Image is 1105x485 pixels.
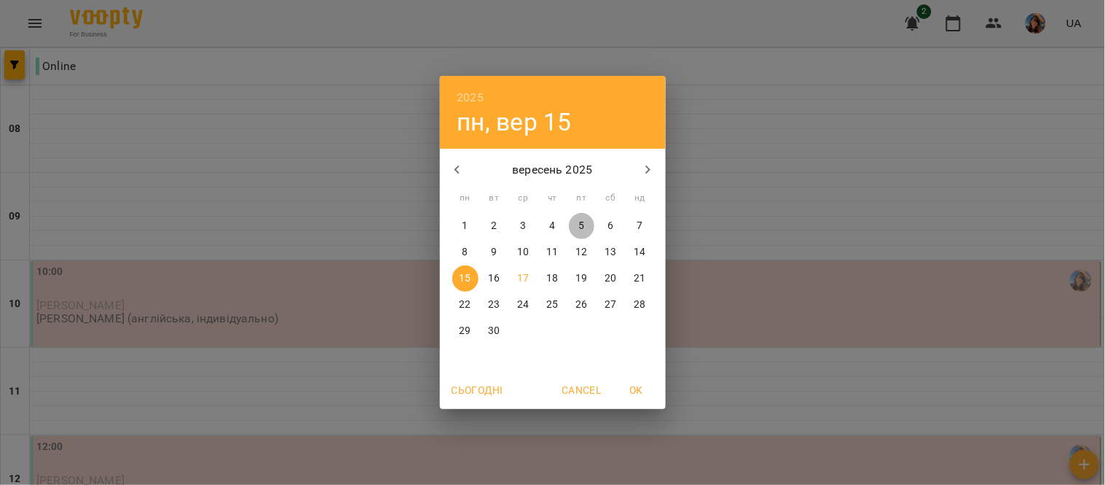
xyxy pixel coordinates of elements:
[627,191,653,206] span: нд
[562,381,601,399] span: Cancel
[627,265,653,292] button: 21
[569,191,595,206] span: пт
[569,213,595,239] button: 5
[446,377,509,403] button: Сьогодні
[462,245,468,260] p: 8
[540,213,566,239] button: 4
[575,298,587,312] p: 26
[569,292,595,318] button: 26
[517,298,529,312] p: 24
[569,265,595,292] button: 19
[511,239,537,265] button: 10
[459,271,471,286] p: 15
[488,324,500,338] p: 30
[488,298,500,312] p: 23
[481,213,508,239] button: 2
[540,265,566,292] button: 18
[511,292,537,318] button: 24
[598,191,624,206] span: сб
[457,88,484,108] button: 2025
[549,219,555,233] p: 4
[540,191,566,206] span: чт
[619,381,654,399] span: OK
[452,213,479,239] button: 1
[517,271,529,286] p: 17
[627,292,653,318] button: 28
[452,239,479,265] button: 8
[491,245,497,260] p: 9
[627,213,653,239] button: 7
[605,298,616,312] p: 27
[546,271,558,286] p: 18
[556,377,607,403] button: Cancel
[481,191,508,206] span: вт
[459,324,471,338] p: 29
[452,381,503,399] span: Сьогодні
[613,377,660,403] button: OK
[488,271,500,286] p: 16
[569,239,595,265] button: 12
[605,245,616,260] p: 13
[546,245,558,260] p: 11
[517,245,529,260] p: 10
[634,298,645,312] p: 28
[520,219,526,233] p: 3
[481,318,508,344] button: 30
[634,271,645,286] p: 21
[457,107,572,137] button: пн, вер 15
[575,245,587,260] p: 12
[546,298,558,312] p: 25
[598,265,624,292] button: 20
[452,265,479,292] button: 15
[491,219,497,233] p: 2
[575,271,587,286] p: 19
[459,298,471,312] p: 22
[634,245,645,260] p: 14
[598,239,624,265] button: 13
[462,219,468,233] p: 1
[481,239,508,265] button: 9
[637,219,642,233] p: 7
[511,265,537,292] button: 17
[481,265,508,292] button: 16
[598,213,624,239] button: 6
[511,191,537,206] span: ср
[452,191,479,206] span: пн
[607,219,613,233] p: 6
[605,271,616,286] p: 20
[540,292,566,318] button: 25
[474,161,631,179] p: вересень 2025
[452,318,479,344] button: 29
[598,292,624,318] button: 27
[540,239,566,265] button: 11
[627,239,653,265] button: 14
[511,213,537,239] button: 3
[452,292,479,318] button: 22
[481,292,508,318] button: 23
[578,219,584,233] p: 5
